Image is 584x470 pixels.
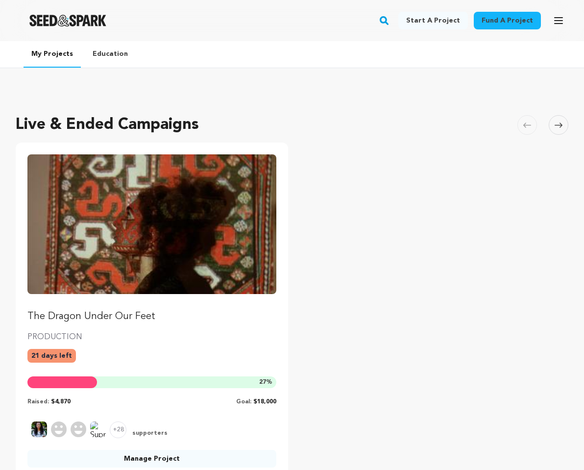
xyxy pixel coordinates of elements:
img: Supporter Image [71,421,86,437]
p: 21 days left [27,349,76,363]
img: Supporter Image [31,421,47,437]
span: Raised: [27,399,49,405]
a: Start a project [398,12,468,29]
h2: Live & Ended Campaigns [16,113,199,137]
span: $4,870 [51,399,71,405]
span: % [259,378,272,386]
span: $18,000 [253,399,276,405]
a: My Projects [24,41,81,68]
img: Seed&Spark Logo Dark Mode [29,15,106,26]
img: Supporter Image [51,421,67,437]
a: Fund The Dragon Under Our Feet [27,154,276,323]
a: Seed&Spark Homepage [29,15,106,26]
span: supporters [130,429,168,438]
a: Manage Project [27,450,276,468]
a: Education [85,41,136,67]
p: PRODUCTION [27,331,276,343]
span: Goal: [236,399,251,405]
a: Fund a project [474,12,541,29]
span: 27 [259,379,266,385]
p: The Dragon Under Our Feet [27,310,276,323]
img: Supporter Image [90,421,106,437]
span: +28 [110,421,126,438]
